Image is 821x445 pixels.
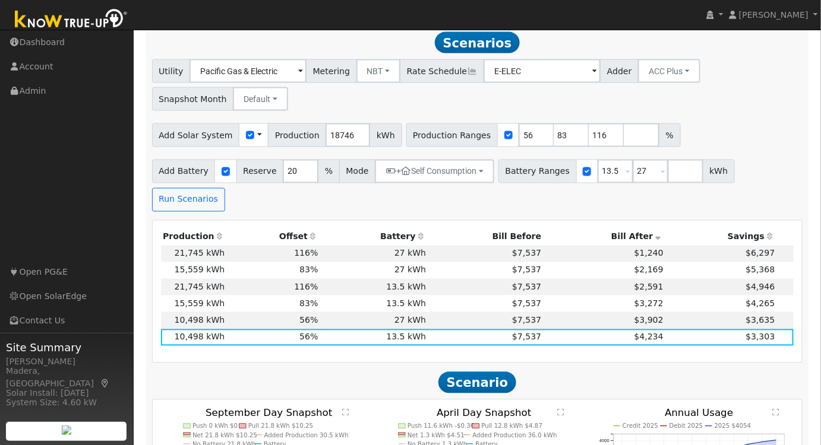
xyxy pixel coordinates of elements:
[370,123,402,147] span: kWh
[299,299,318,309] span: 83%
[400,59,484,83] span: Rate Schedule
[161,279,227,295] td: 21,745 kWh
[498,160,577,183] span: Battery Ranges
[6,339,127,355] span: Site Summary
[299,316,318,325] span: 56%
[206,408,333,419] text: September Day Snapshot
[659,123,680,147] span: %
[728,232,765,241] span: Savings
[746,265,775,275] span: $5,368
[739,10,809,20] span: [PERSON_NAME]
[161,229,227,246] th: Production
[746,299,775,309] span: $4,265
[512,265,541,275] span: $7,537
[152,160,216,183] span: Add Battery
[320,279,428,295] td: 13.5 kWh
[294,282,318,292] span: 116%
[161,312,227,329] td: 10,498 kWh
[161,262,227,279] td: 15,559 kWh
[408,432,465,439] text: Net 1.3 kWh $4.51
[299,332,318,342] span: 56%
[248,423,313,430] text: Pull 21.8 kWh $10.25
[512,299,541,309] span: $7,537
[484,59,601,83] input: Select a Rate Schedule
[776,440,778,441] circle: onclick=""
[762,441,763,443] circle: onclick=""
[634,316,664,325] span: $3,902
[665,408,734,419] text: Annual Usage
[473,432,557,439] text: Added Production 36.0 kWh
[773,409,779,417] text: 
[435,32,520,53] span: Scenarios
[512,316,541,325] span: $7,537
[6,396,127,409] div: System Size: 4.60 kW
[6,387,127,399] div: Solar Install: [DATE]
[356,59,401,83] button: NBT
[100,379,110,388] a: Map
[512,282,541,292] span: $7,537
[557,409,564,417] text: 
[320,246,428,262] td: 27 kWh
[746,332,775,342] span: $3,303
[623,423,658,430] text: Credit 2025
[6,355,127,368] div: [PERSON_NAME]
[306,59,357,83] span: Metering
[161,329,227,346] td: 10,498 kWh
[512,332,541,342] span: $7,537
[746,282,775,292] span: $4,946
[746,316,775,325] span: $3,635
[634,282,664,292] span: $2,591
[318,160,339,183] span: %
[161,246,227,262] td: 21,745 kWh
[634,332,664,342] span: $4,234
[746,249,775,258] span: $6,297
[375,160,494,183] button: +Self Consumption
[62,425,71,435] img: retrieve
[9,7,134,33] img: Know True-Up
[544,229,666,246] th: Bill After
[428,229,544,246] th: Bill Before
[408,423,475,430] text: Push 11.6 kWh -$0.36
[320,312,428,329] td: 27 kWh
[152,188,225,212] button: Run Scenarios
[320,262,428,279] td: 27 kWh
[320,329,428,346] td: 13.5 kWh
[264,432,348,439] text: Added Production 30.5 kWh
[634,249,664,258] span: $1,240
[190,59,307,83] input: Select a Utility
[152,123,240,147] span: Add Solar System
[236,160,284,183] span: Reserve
[227,229,320,246] th: Offset
[294,249,318,258] span: 116%
[437,408,532,419] text: April Day Snapshot
[233,87,288,111] button: Default
[299,265,318,275] span: 83%
[152,59,191,83] span: Utility
[406,123,498,147] span: Production Ranges
[152,87,234,111] span: Snapshot Month
[320,229,428,246] th: Battery
[634,299,664,309] span: $3,272
[268,123,326,147] span: Production
[6,365,127,390] div: Madera, [GEOGRAPHIC_DATA]
[161,295,227,312] td: 15,559 kWh
[320,295,428,312] td: 13.5 kWh
[600,59,639,83] span: Adder
[703,160,735,183] span: kWh
[512,249,541,258] span: $7,537
[438,372,516,393] span: Scenario
[634,265,664,275] span: $2,169
[342,409,349,417] text: 
[638,59,700,83] button: ACC Plus
[715,423,751,430] text: 2025 $4054
[192,423,238,430] text: Push 0 kWh $0
[482,423,543,430] text: Pull 12.8 kWh $4.87
[192,432,257,439] text: Net 21.8 kWh $10.25
[339,160,375,183] span: Mode
[670,423,703,430] text: Debit 2025
[599,439,610,444] text: 4000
